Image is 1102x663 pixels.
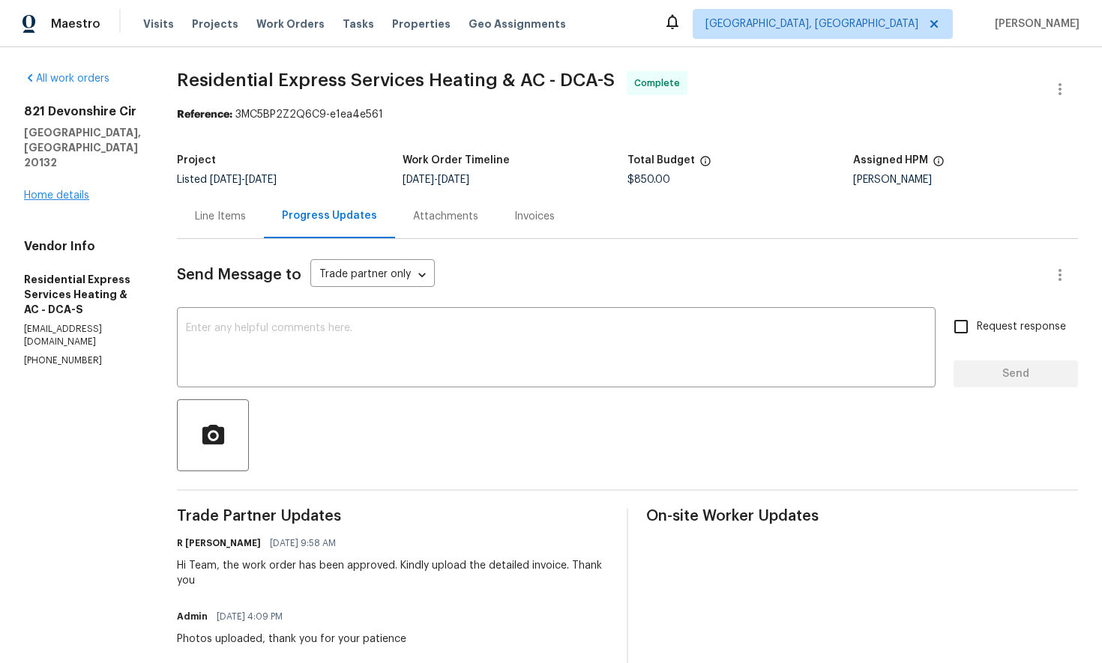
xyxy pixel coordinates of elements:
[24,73,109,84] a: All work orders
[177,558,609,588] div: Hi Team, the work order has been approved. Kindly upload the detailed invoice. Thank you
[177,536,261,551] h6: R [PERSON_NAME]
[310,263,435,288] div: Trade partner only
[256,16,325,31] span: Work Orders
[705,16,918,31] span: [GEOGRAPHIC_DATA], [GEOGRAPHIC_DATA]
[989,16,1080,31] span: [PERSON_NAME]
[177,509,609,524] span: Trade Partner Updates
[24,239,141,254] h4: Vendor Info
[24,190,89,201] a: Home details
[343,19,374,29] span: Tasks
[469,16,566,31] span: Geo Assignments
[143,16,174,31] span: Visits
[853,175,1079,185] div: [PERSON_NAME]
[646,509,1078,524] span: On-site Worker Updates
[634,76,686,91] span: Complete
[627,175,670,185] span: $850.00
[195,209,246,224] div: Line Items
[977,319,1066,335] span: Request response
[192,16,238,31] span: Projects
[403,175,434,185] span: [DATE]
[24,354,141,367] p: [PHONE_NUMBER]
[853,155,928,166] h5: Assigned HPM
[24,125,141,170] h5: [GEOGRAPHIC_DATA], [GEOGRAPHIC_DATA] 20132
[245,175,277,185] span: [DATE]
[413,209,478,224] div: Attachments
[177,609,208,624] h6: Admin
[217,609,283,624] span: [DATE] 4:09 PM
[933,155,945,175] span: The hpm assigned to this work order.
[177,175,277,185] span: Listed
[177,109,232,120] b: Reference:
[392,16,451,31] span: Properties
[51,16,100,31] span: Maestro
[177,632,406,647] div: Photos uploaded, thank you for your patience
[177,267,301,282] span: Send Message to
[24,104,141,119] h2: 821 Devonshire Cir
[177,155,216,166] h5: Project
[270,536,336,551] span: [DATE] 9:58 AM
[282,208,377,223] div: Progress Updates
[177,71,615,89] span: Residential Express Services Heating & AC - DCA-S
[210,175,277,185] span: -
[699,155,711,175] span: The total cost of line items that have been proposed by Opendoor. This sum includes line items th...
[210,175,241,185] span: [DATE]
[403,155,510,166] h5: Work Order Timeline
[514,209,555,224] div: Invoices
[403,175,469,185] span: -
[438,175,469,185] span: [DATE]
[177,107,1078,122] div: 3MC5BP2Z2Q6C9-e1ea4e561
[24,272,141,317] h5: Residential Express Services Heating & AC - DCA-S
[24,323,141,348] p: [EMAIL_ADDRESS][DOMAIN_NAME]
[627,155,695,166] h5: Total Budget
